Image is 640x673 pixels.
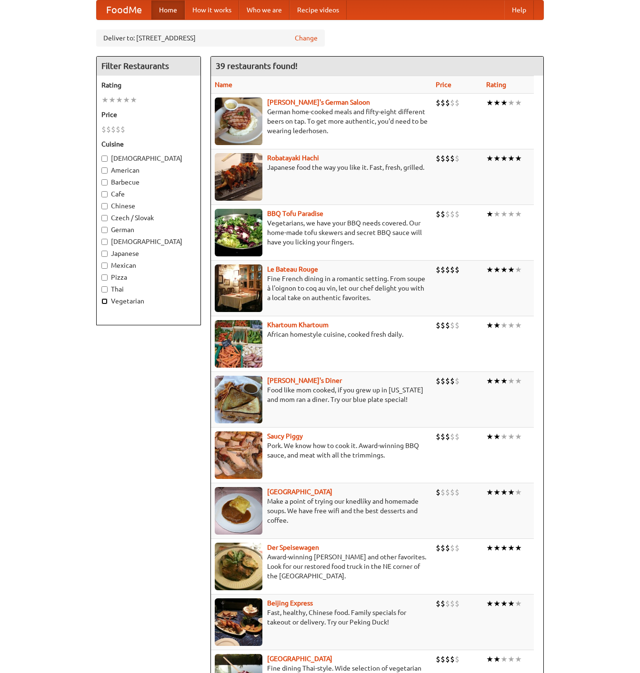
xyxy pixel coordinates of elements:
li: $ [445,98,450,108]
li: $ [450,98,455,108]
a: How it works [185,0,239,20]
p: Make a point of trying our knedlíky and homemade soups. We have free wifi and the best desserts a... [215,497,428,525]
li: $ [450,487,455,497]
li: ★ [493,487,500,497]
li: ★ [486,376,493,386]
label: Japanese [101,249,196,258]
label: Thai [101,284,196,294]
li: ★ [486,598,493,609]
li: $ [436,320,440,331]
b: [GEOGRAPHIC_DATA] [267,655,332,663]
li: ★ [493,376,500,386]
li: $ [455,487,460,497]
b: Beijing Express [267,599,313,607]
li: ★ [500,598,508,609]
li: $ [440,543,445,553]
li: $ [455,98,460,108]
p: African homestyle cuisine, cooked fresh daily. [215,330,428,339]
li: $ [440,598,445,609]
li: ★ [515,98,522,108]
a: Le Bateau Rouge [267,265,318,273]
h4: Filter Restaurants [97,57,200,76]
li: $ [450,320,455,331]
li: $ [440,209,445,219]
li: $ [445,487,450,497]
input: Vegetarian [101,298,108,304]
div: Deliver to: [STREET_ADDRESS] [96,29,325,47]
li: ★ [508,598,515,609]
li: ★ [515,376,522,386]
li: ★ [486,264,493,275]
li: ★ [486,487,493,497]
label: Cafe [101,189,196,199]
li: ★ [508,153,515,164]
input: Mexican [101,263,108,269]
input: Barbecue [101,179,108,185]
li: $ [450,376,455,386]
li: ★ [500,209,508,219]
input: Cafe [101,191,108,197]
li: $ [445,543,450,553]
li: ★ [500,431,508,442]
li: ★ [508,209,515,219]
h5: Rating [101,80,196,90]
p: Fast, healthy, Chinese food. Family specials for takeout or delivery. Try our Peking Duck! [215,608,428,627]
li: $ [101,124,106,135]
li: $ [445,431,450,442]
a: Saucy Piggy [267,432,303,440]
label: German [101,225,196,234]
a: FoodMe [97,0,151,20]
li: ★ [500,376,508,386]
img: khartoum.jpg [215,320,262,368]
img: esthers.jpg [215,98,262,145]
li: $ [440,320,445,331]
li: ★ [508,320,515,331]
p: Japanese food the way you like it. Fast, fresh, grilled. [215,163,428,172]
li: ★ [500,153,508,164]
li: ★ [493,98,500,108]
li: $ [106,124,111,135]
h5: Price [101,110,196,119]
li: ★ [515,487,522,497]
li: $ [450,431,455,442]
img: saucy.jpg [215,431,262,479]
label: Mexican [101,261,196,270]
a: Rating [486,81,506,88]
li: ★ [493,431,500,442]
li: ★ [500,264,508,275]
label: Barbecue [101,177,196,187]
li: $ [455,264,460,275]
li: ★ [500,543,508,553]
input: Pizza [101,274,108,281]
li: ★ [109,95,116,105]
b: [PERSON_NAME]'s German Saloon [267,98,370,106]
img: tofuparadise.jpg [215,209,262,256]
li: ★ [130,95,137,105]
p: German home-cooked meals and fifty-eight different beers on tap. To get more authentic, you'd nee... [215,107,428,136]
li: $ [116,124,120,135]
li: $ [450,598,455,609]
label: Pizza [101,273,196,282]
li: ★ [508,98,515,108]
a: [GEOGRAPHIC_DATA] [267,488,332,496]
a: Khartoum Khartoum [267,321,329,329]
ng-pluralize: 39 restaurants found! [216,61,298,70]
input: [DEMOGRAPHIC_DATA] [101,156,108,162]
li: $ [445,598,450,609]
a: Price [436,81,451,88]
img: sallys.jpg [215,376,262,423]
li: ★ [515,654,522,664]
li: $ [455,598,460,609]
li: ★ [486,320,493,331]
img: beijing.jpg [215,598,262,646]
li: $ [455,209,460,219]
li: $ [440,264,445,275]
li: ★ [116,95,123,105]
li: $ [455,654,460,664]
input: [DEMOGRAPHIC_DATA] [101,239,108,245]
li: $ [445,209,450,219]
li: $ [445,153,450,164]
